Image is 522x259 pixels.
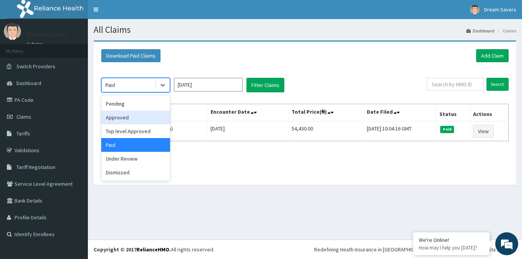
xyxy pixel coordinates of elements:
span: Tariffs [16,130,30,137]
span: Dashboard [16,80,41,87]
div: Top level Approved [101,124,170,138]
td: 54,430.00 [289,121,364,141]
div: Dismissed [101,166,170,179]
div: Paid [101,138,170,152]
a: RelianceHMO [136,246,169,253]
input: Search by HMO ID [427,78,484,91]
div: We're Online! [419,236,484,243]
span: Switch Providers [16,63,55,70]
div: Paid [105,81,115,89]
img: User Image [470,5,480,14]
p: How may I help you today? [419,245,484,251]
th: Status [436,104,470,122]
th: Date Filed [364,104,436,122]
p: Dream Savers [27,31,67,38]
a: View [473,125,494,138]
img: d_794563401_company_1708531726252_794563401 [14,38,31,57]
a: Online [27,42,45,47]
th: Total Price(₦) [289,104,364,122]
footer: All rights reserved. [88,240,522,259]
li: Claims [495,27,516,34]
a: Add Claim [476,49,509,62]
div: Redefining Heath Insurance in [GEOGRAPHIC_DATA] using Telemedicine and Data Science! [314,246,516,253]
span: Tariff Negotiation [16,164,55,171]
h1: All Claims [94,25,516,35]
input: Search [486,78,509,91]
span: Claims [16,113,31,120]
a: Dashboard [466,27,494,34]
td: [DATE] [207,121,289,141]
button: Download Paid Claims [101,49,160,62]
div: Chat with us now [40,43,128,53]
div: Approved [101,111,170,124]
div: Under Review [101,152,170,166]
div: Pending [101,97,170,111]
span: We're online! [44,80,105,157]
button: Filter Claims [246,78,284,92]
strong: Copyright © 2017 . [94,246,171,253]
img: User Image [4,23,21,40]
th: Actions [470,104,509,122]
span: Dream Savers [484,6,516,13]
td: [DATE] 10:04:16 GMT [364,121,436,141]
span: Paid [440,126,454,133]
input: Select Month and Year [174,78,243,92]
th: Encounter Date [207,104,289,122]
div: Minimize live chat window [125,4,144,22]
textarea: Type your message and hit 'Enter' [4,175,146,202]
